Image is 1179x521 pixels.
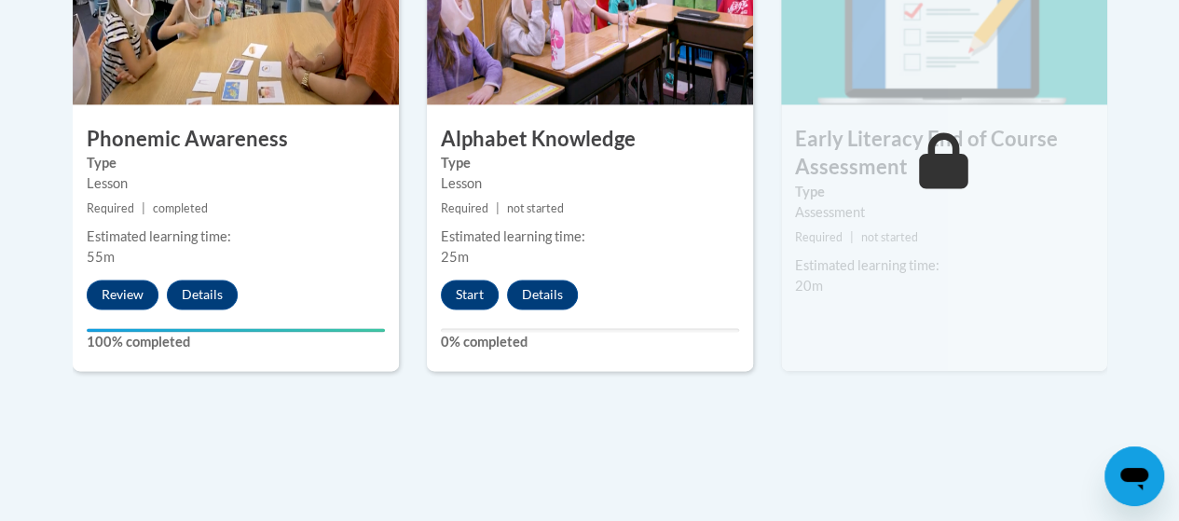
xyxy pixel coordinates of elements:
[87,328,385,332] div: Your progress
[87,173,385,194] div: Lesson
[507,280,578,309] button: Details
[153,201,208,215] span: completed
[781,125,1107,183] h3: Early Literacy End of Course Assessment
[167,280,238,309] button: Details
[441,173,739,194] div: Lesson
[795,230,843,244] span: Required
[441,226,739,247] div: Estimated learning time:
[1104,446,1164,506] iframe: Button to launch messaging window
[87,332,385,352] label: 100% completed
[142,201,145,215] span: |
[441,249,469,265] span: 25m
[441,201,488,215] span: Required
[441,280,499,309] button: Start
[850,230,854,244] span: |
[795,255,1093,276] div: Estimated learning time:
[427,125,753,154] h3: Alphabet Knowledge
[87,226,385,247] div: Estimated learning time:
[441,153,739,173] label: Type
[87,249,115,265] span: 55m
[507,201,564,215] span: not started
[496,201,500,215] span: |
[87,201,134,215] span: Required
[73,125,399,154] h3: Phonemic Awareness
[441,332,739,352] label: 0% completed
[795,182,1093,202] label: Type
[87,280,158,309] button: Review
[861,230,918,244] span: not started
[87,153,385,173] label: Type
[795,202,1093,223] div: Assessment
[795,278,823,294] span: 20m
